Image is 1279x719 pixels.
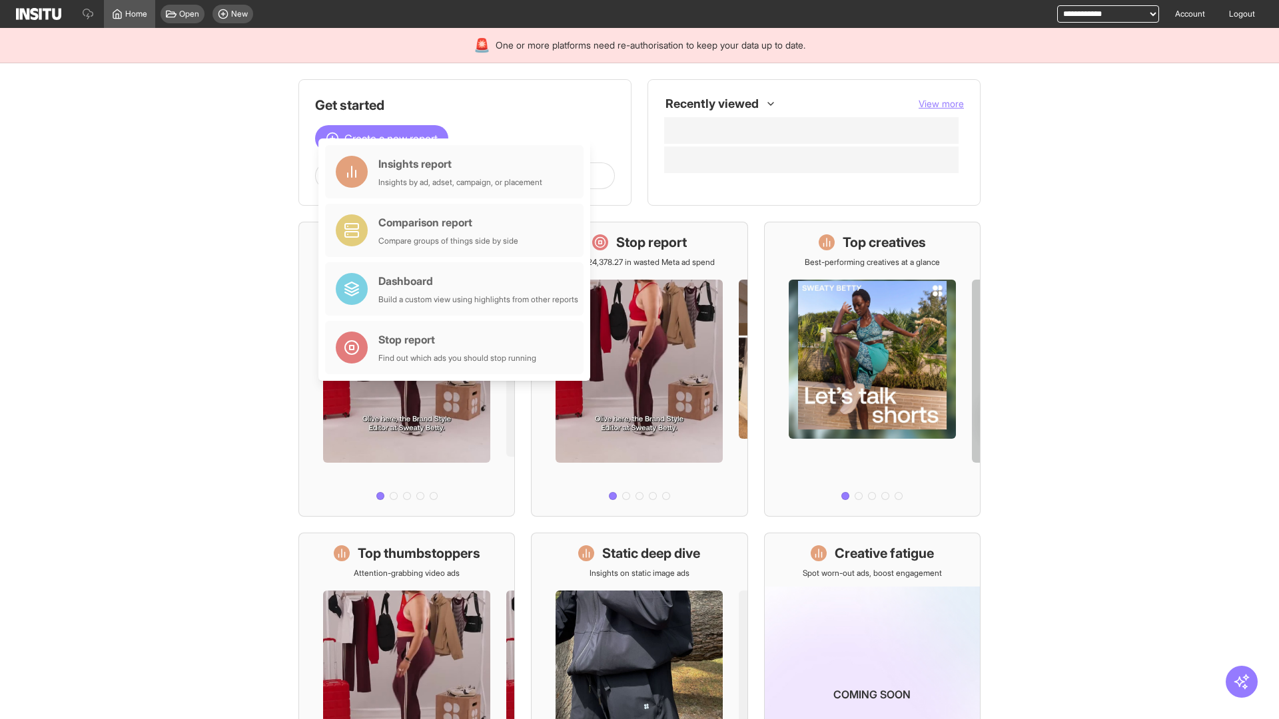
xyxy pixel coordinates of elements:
a: What's live nowSee all active ads instantly [298,222,515,517]
span: Open [179,9,199,19]
h1: Get started [315,96,615,115]
span: New [231,9,248,19]
p: Save £24,378.27 in wasted Meta ad spend [564,257,715,268]
div: Insights report [378,156,542,172]
img: Logo [16,8,61,20]
div: Insights by ad, adset, campaign, or placement [378,177,542,188]
p: Insights on static image ads [590,568,689,579]
div: Build a custom view using highlights from other reports [378,294,578,305]
div: Stop report [378,332,536,348]
button: View more [919,97,964,111]
div: Compare groups of things side by side [378,236,518,246]
span: Home [125,9,147,19]
h1: Stop report [616,233,687,252]
div: Dashboard [378,273,578,289]
h1: Static deep dive [602,544,700,563]
span: One or more platforms need re-authorisation to keep your data up to date. [496,39,805,52]
div: Find out which ads you should stop running [378,353,536,363]
div: Comparison report [378,214,518,230]
a: Top creativesBest-performing creatives at a glance [764,222,981,517]
span: Create a new report [344,130,438,146]
button: Create a new report [315,125,448,152]
h1: Top thumbstoppers [358,544,480,563]
a: Stop reportSave £24,378.27 in wasted Meta ad spend [531,222,747,517]
div: 🚨 [474,36,490,55]
span: View more [919,98,964,109]
h1: Top creatives [843,233,926,252]
p: Best-performing creatives at a glance [805,257,940,268]
p: Attention-grabbing video ads [354,568,460,579]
